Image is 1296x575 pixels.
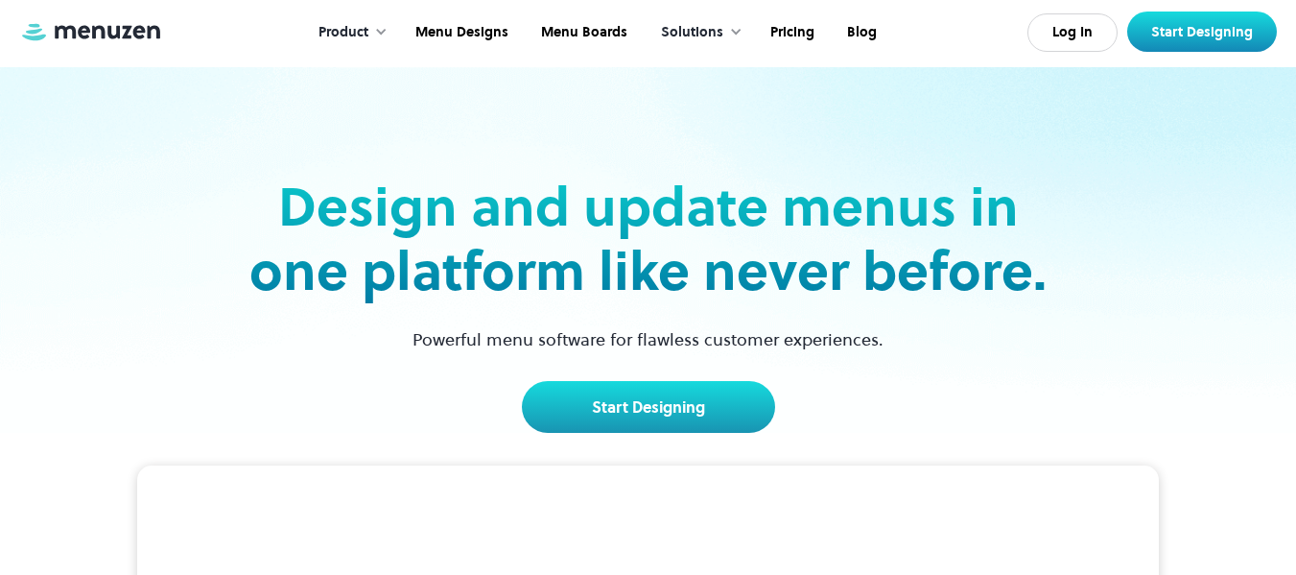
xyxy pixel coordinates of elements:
a: Start Designing [522,381,775,433]
a: Menu Boards [523,3,642,62]
a: Blog [829,3,891,62]
div: Product [299,3,397,62]
div: Product [318,22,368,43]
a: Start Designing [1127,12,1277,52]
p: Powerful menu software for flawless customer experiences. [389,326,907,352]
a: Log In [1027,13,1118,52]
div: Solutions [661,22,723,43]
h2: Design and update menus in one platform like never before. [244,175,1053,303]
a: Pricing [752,3,829,62]
div: Solutions [642,3,752,62]
a: Menu Designs [397,3,523,62]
